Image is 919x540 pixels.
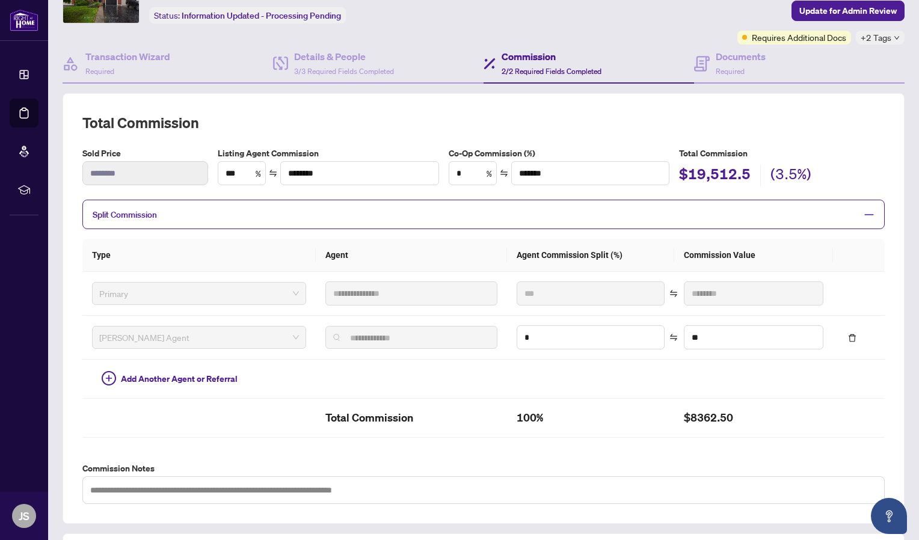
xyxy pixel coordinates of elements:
[871,498,907,534] button: Open asap
[674,239,834,272] th: Commission Value
[864,209,874,220] span: minus
[791,1,905,21] button: Update for Admin Review
[99,284,299,302] span: Primary
[799,1,897,20] span: Update for Admin Review
[507,239,674,272] th: Agent Commission Split (%)
[82,462,885,475] label: Commission Notes
[325,408,497,428] h2: Total Commission
[449,147,670,160] label: Co-Op Commission (%)
[861,31,891,44] span: +2 Tags
[294,49,394,64] h4: Details & People
[770,164,811,187] h2: (3.5%)
[333,334,340,341] img: search_icon
[85,67,114,76] span: Required
[894,35,900,41] span: down
[10,9,38,31] img: logo
[669,333,678,342] span: swap
[502,67,601,76] span: 2/2 Required Fields Completed
[679,164,751,187] h2: $19,512.5
[716,49,766,64] h4: Documents
[85,49,170,64] h4: Transaction Wizard
[752,31,846,44] span: Requires Additional Docs
[121,372,238,385] span: Add Another Agent or Referral
[92,369,247,388] button: Add Another Agent or Referral
[684,408,824,428] h2: $8362.50
[19,508,29,524] span: JS
[500,169,508,177] span: swap
[517,408,665,428] h2: 100%
[82,147,208,160] label: Sold Price
[269,169,277,177] span: swap
[848,334,856,342] span: delete
[294,67,394,76] span: 3/3 Required Fields Completed
[149,7,346,23] div: Status:
[102,371,116,385] span: plus-circle
[679,147,885,160] h5: Total Commission
[82,113,885,132] h2: Total Commission
[182,10,341,21] span: Information Updated - Processing Pending
[82,239,316,272] th: Type
[218,147,439,160] label: Listing Agent Commission
[99,328,299,346] span: RAHR Agent
[82,200,885,229] div: Split Commission
[716,67,745,76] span: Required
[93,209,157,220] span: Split Commission
[316,239,507,272] th: Agent
[669,289,678,298] span: swap
[502,49,601,64] h4: Commission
